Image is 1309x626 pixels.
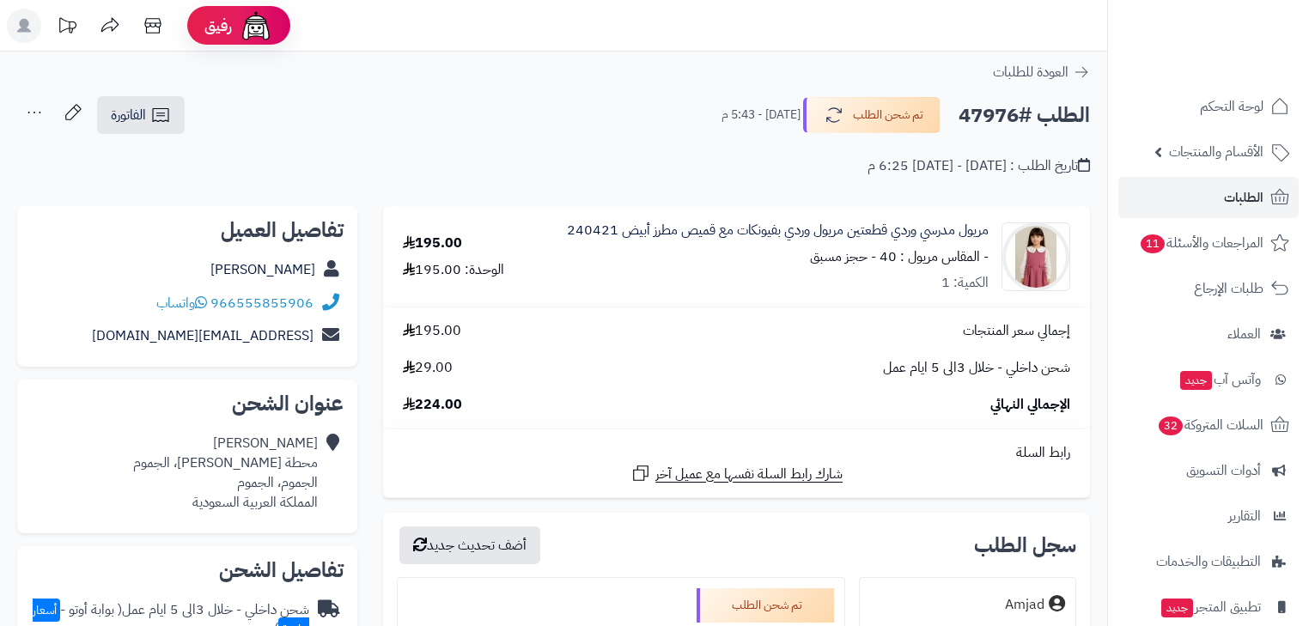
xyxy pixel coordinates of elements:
a: أدوات التسويق [1118,450,1299,491]
span: 29.00 [403,358,453,378]
span: الطلبات [1224,185,1263,210]
h2: تفاصيل العميل [31,220,344,240]
a: مريول مدرسي وردي قطعتين مريول وردي بفيونكات مع قميص مطرز أبيض 240421 [567,221,989,240]
span: جديد [1161,599,1193,617]
span: التقارير [1228,504,1261,528]
a: لوحة التحكم [1118,86,1299,127]
a: وآتس آبجديد [1118,359,1299,400]
a: العملاء [1118,313,1299,355]
a: 966555855906 [210,293,314,313]
h2: تفاصيل الشحن [31,560,344,580]
div: الوحدة: 195.00 [403,260,504,280]
span: الأقسام والمنتجات [1169,140,1263,164]
a: [PERSON_NAME] [210,259,315,280]
a: المراجعات والأسئلة11 [1118,222,1299,264]
span: وآتس آب [1178,368,1261,392]
a: الطلبات [1118,177,1299,218]
span: طلبات الإرجاع [1194,277,1263,301]
span: الإجمالي النهائي [990,395,1070,415]
span: 32 [1159,416,1183,435]
span: السلات المتروكة [1157,413,1263,437]
button: أضف تحديث جديد [399,526,540,564]
a: تحديثات المنصة [46,9,88,47]
a: [EMAIL_ADDRESS][DOMAIN_NAME] [92,325,314,346]
div: [PERSON_NAME] محطة [PERSON_NAME]، الجموم الجموم، الجموم المملكة العربية السعودية [133,434,318,512]
span: 195.00 [403,321,461,341]
span: شارك رابط السلة نفسها مع عميل آخر [655,465,843,484]
span: الفاتورة [111,105,146,125]
span: تطبيق المتجر [1160,595,1261,619]
a: التطبيقات والخدمات [1118,541,1299,582]
div: تاريخ الطلب : [DATE] - [DATE] 6:25 م [868,156,1090,176]
img: ai-face.png [239,9,273,43]
div: تم شحن الطلب [697,588,834,623]
a: شارك رابط السلة نفسها مع عميل آخر [630,463,843,484]
a: التقارير [1118,495,1299,537]
span: العملاء [1227,322,1261,346]
span: شحن داخلي - خلال 3الى 5 ايام عمل [883,358,1070,378]
img: logo-2.png [1192,46,1293,82]
div: رابط السلة [390,443,1083,463]
div: Amjad [1005,595,1044,615]
span: المراجعات والأسئلة [1139,231,1263,255]
div: الكمية: 1 [941,273,989,293]
a: طلبات الإرجاع [1118,268,1299,309]
a: السلات المتروكة32 [1118,404,1299,446]
span: جديد [1180,371,1212,390]
div: 195.00 [403,234,462,253]
a: واتساب [156,293,207,313]
button: تم شحن الطلب [803,97,941,133]
a: العودة للطلبات [993,62,1090,82]
img: 1752852067-1000412619-90x90.jpg [1002,222,1069,291]
span: 11 [1141,234,1165,253]
h2: الطلب #47976 [959,98,1090,133]
h3: سجل الطلب [974,535,1076,556]
h2: عنوان الشحن [31,393,344,414]
span: لوحة التحكم [1200,94,1263,119]
small: - المقاس مريول : 40 - حجز مسبق [810,246,989,267]
span: إجمالي سعر المنتجات [963,321,1070,341]
span: التطبيقات والخدمات [1156,550,1261,574]
small: [DATE] - 5:43 م [721,106,801,124]
span: رفيق [204,15,232,36]
span: أدوات التسويق [1186,459,1261,483]
span: 224.00 [403,395,462,415]
span: العودة للطلبات [993,62,1069,82]
a: الفاتورة [97,96,185,134]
